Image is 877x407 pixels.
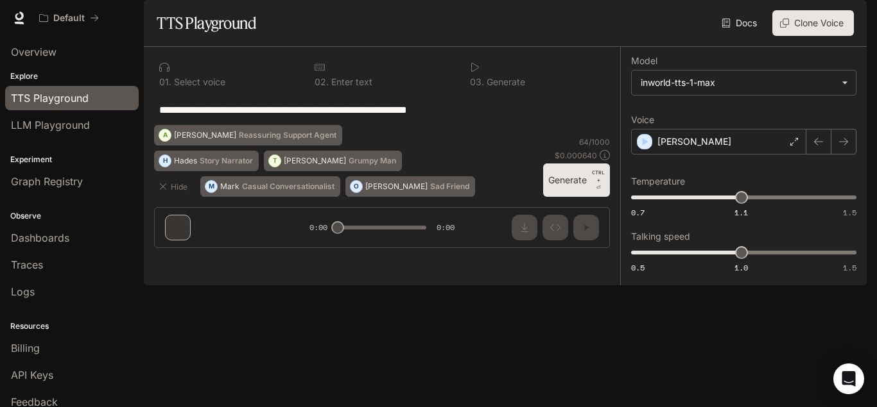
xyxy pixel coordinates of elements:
span: 1.0 [734,262,748,273]
button: A[PERSON_NAME]Reassuring Support Agent [154,125,342,145]
span: 0.7 [631,207,645,218]
p: Generate [484,78,525,87]
p: Temperature [631,177,685,186]
p: Enter text [329,78,372,87]
button: O[PERSON_NAME]Sad Friend [345,176,475,197]
p: Grumpy Man [349,157,396,165]
p: CTRL + [592,169,605,184]
a: Docs [719,10,762,36]
p: Hades [174,157,197,165]
p: Casual Conversationalist [242,183,334,190]
p: [PERSON_NAME] [174,131,236,139]
button: T[PERSON_NAME]Grumpy Man [264,151,402,171]
h1: TTS Playground [157,10,256,36]
span: 1.1 [734,207,748,218]
button: Clone Voice [772,10,854,36]
p: Voice [631,115,654,124]
span: 1.5 [843,262,856,273]
div: inworld-tts-1-max [641,76,835,89]
div: O [351,176,362,197]
div: M [205,176,217,197]
span: 1.5 [843,207,856,218]
p: 0 2 . [315,78,329,87]
p: 64 / 1000 [579,137,610,147]
p: ⏎ [592,169,605,192]
p: [PERSON_NAME] [284,157,346,165]
div: T [269,151,281,171]
p: $ 0.000640 [555,150,597,161]
p: Reassuring Support Agent [239,131,336,139]
span: 0.5 [631,262,645,273]
button: All workspaces [33,5,105,31]
div: A [159,125,171,145]
div: inworld-tts-1-max [632,71,856,95]
p: Select voice [171,78,225,87]
button: MMarkCasual Conversationalist [200,176,340,197]
button: HHadesStory Narrator [154,151,259,171]
p: [PERSON_NAME] [657,135,731,148]
p: Model [631,56,657,65]
button: Hide [154,176,195,197]
div: H [159,151,171,171]
p: 0 3 . [470,78,484,87]
p: Talking speed [631,232,690,241]
p: [PERSON_NAME] [365,183,428,190]
button: GenerateCTRL +⏎ [543,163,610,197]
div: Open Intercom Messenger [833,363,864,394]
p: Sad Friend [430,183,469,190]
p: Default [53,13,85,24]
p: Story Narrator [200,157,253,165]
p: Mark [220,183,239,190]
p: 0 1 . [159,78,171,87]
